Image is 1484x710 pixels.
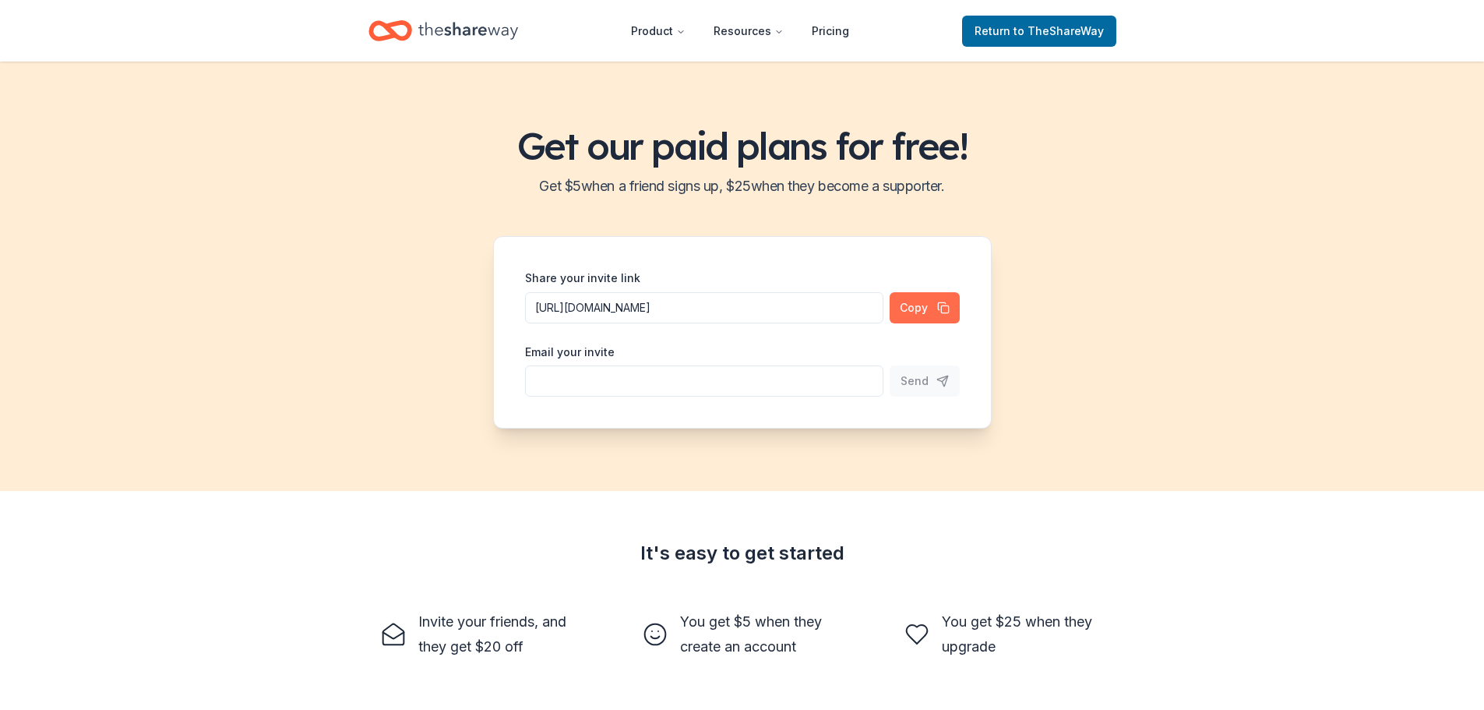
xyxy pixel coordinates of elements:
h1: Get our paid plans for free! [19,124,1465,168]
div: It's easy to get started [368,541,1116,566]
div: You get $5 when they create an account [680,609,842,659]
button: Copy [890,292,960,323]
div: You get $25 when they upgrade [942,609,1104,659]
a: Home [368,12,518,49]
h2: Get $ 5 when a friend signs up, $ 25 when they become a supporter. [19,174,1465,199]
span: Return [975,22,1104,41]
button: Resources [701,16,796,47]
a: Returnto TheShareWay [962,16,1116,47]
button: Product [619,16,698,47]
div: Invite your friends, and they get $20 off [418,609,580,659]
span: to TheShareWay [1013,24,1104,37]
label: Share your invite link [525,270,640,286]
a: Pricing [799,16,862,47]
nav: Main [619,12,862,49]
label: Email your invite [525,344,615,360]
